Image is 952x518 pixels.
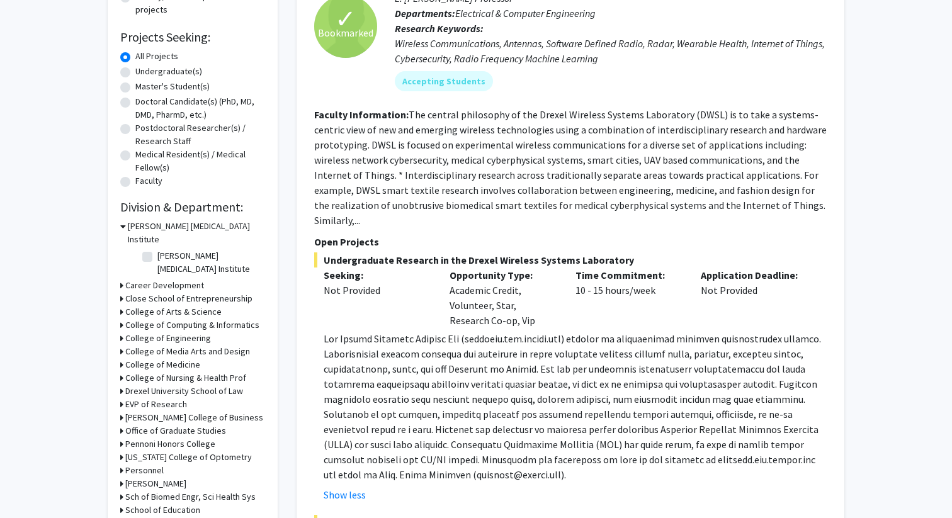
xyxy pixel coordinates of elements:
[440,267,566,328] div: Academic Credit, Volunteer, Star, Research Co-op, Vip
[701,267,808,283] p: Application Deadline:
[395,71,493,91] mat-chip: Accepting Students
[125,477,186,490] h3: [PERSON_NAME]
[691,267,817,328] div: Not Provided
[335,13,356,25] span: ✓
[125,464,164,477] h3: Personnel
[128,220,265,246] h3: [PERSON_NAME] [MEDICAL_DATA] Institute
[125,305,222,318] h3: College of Arts & Science
[9,461,54,509] iframe: Chat
[566,267,692,328] div: 10 - 15 hours/week
[135,65,202,78] label: Undergraduate(s)
[324,283,431,298] div: Not Provided
[314,234,827,249] p: Open Projects
[135,80,210,93] label: Master's Student(s)
[157,249,262,276] label: [PERSON_NAME] [MEDICAL_DATA] Institute
[125,437,215,451] h3: Pennoni Honors College
[395,7,455,20] b: Departments:
[125,318,259,332] h3: College of Computing & Informatics
[135,121,265,148] label: Postdoctoral Researcher(s) / Research Staff
[125,345,250,358] h3: College of Media Arts and Design
[125,398,187,411] h3: EVP of Research
[395,36,827,66] div: Wireless Communications, Antennas, Software Defined Radio, Radar, Wearable Health, Internet of Th...
[324,267,431,283] p: Seeking:
[324,487,366,502] button: Show less
[125,385,243,398] h3: Drexel University School of Law
[314,108,827,227] fg-read-more: The central philosophy of the Drexel Wireless Systems Laboratory (DWSL) is to take a systems-cent...
[125,292,252,305] h3: Close School of Entrepreneurship
[135,174,162,188] label: Faculty
[135,50,178,63] label: All Projects
[318,25,373,40] span: Bookmarked
[125,490,256,504] h3: Sch of Biomed Engr, Sci Health Sys
[314,252,827,267] span: Undergraduate Research in the Drexel Wireless Systems Laboratory
[120,200,265,215] h2: Division & Department:
[324,331,827,482] p: Lor Ipsumd Sitametc Adipisc Eli (seddoeiu.tem.incidi.utl) etdolor ma aliquaenimad minimven quisno...
[125,279,204,292] h3: Career Development
[314,108,409,121] b: Faculty Information:
[125,371,246,385] h3: College of Nursing & Health Prof
[125,451,252,464] h3: [US_STATE] College of Optometry
[125,358,200,371] h3: College of Medicine
[395,22,484,35] b: Research Keywords:
[125,424,226,437] h3: Office of Graduate Studies
[125,411,263,424] h3: [PERSON_NAME] College of Business
[120,30,265,45] h2: Projects Seeking:
[575,267,683,283] p: Time Commitment:
[125,332,211,345] h3: College of Engineering
[450,267,557,283] p: Opportunity Type:
[135,95,265,121] label: Doctoral Candidate(s) (PhD, MD, DMD, PharmD, etc.)
[135,148,265,174] label: Medical Resident(s) / Medical Fellow(s)
[125,504,200,517] h3: School of Education
[455,7,596,20] span: Electrical & Computer Engineering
